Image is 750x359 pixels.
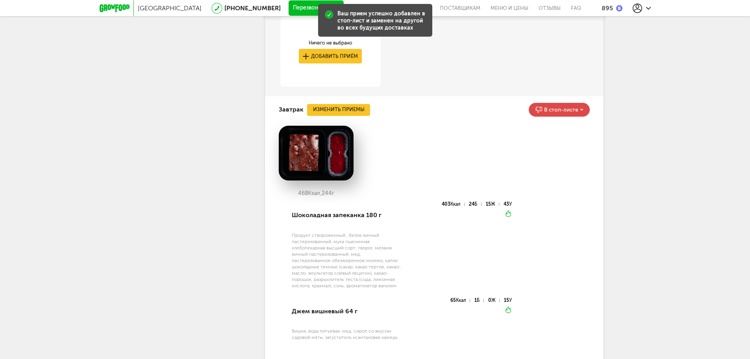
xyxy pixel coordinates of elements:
span: В стоп-листе [544,107,578,113]
button: Перезвоните мне [289,0,344,16]
button: Добавить приём [299,49,362,63]
img: big_F601vpJp5Wf4Dgz5.png [279,126,354,181]
span: [GEOGRAPHIC_DATA] [138,4,202,12]
div: Ничего не выбрано [299,40,362,46]
button: Изменить приемы [307,104,370,116]
h4: Завтрак [279,102,304,117]
a: [PHONE_NUMBER] [224,4,281,12]
img: bonus_b.cdccf46.png [616,5,622,11]
div: 895 [602,4,613,12]
div: Ваш прием успешно добавлен в стоп-лист и заменен на другой во всех будущих доставках [337,10,426,32]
